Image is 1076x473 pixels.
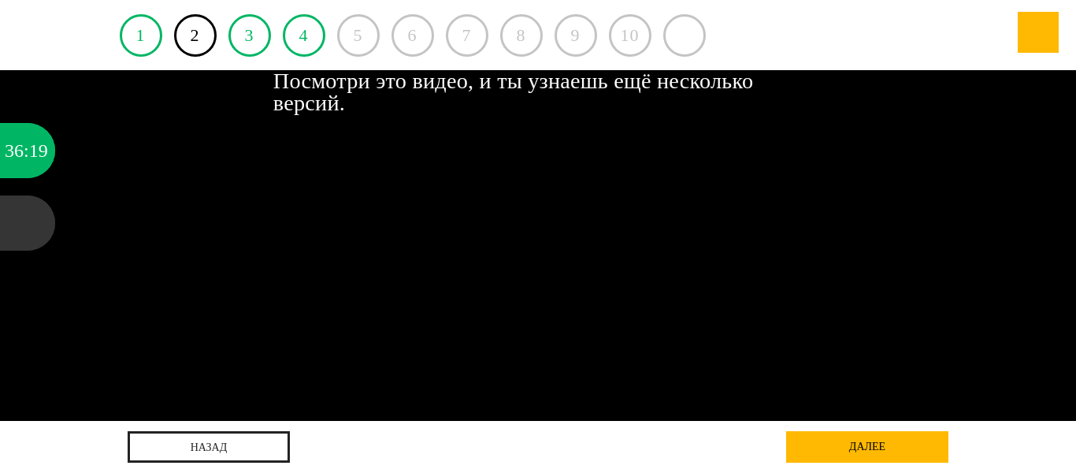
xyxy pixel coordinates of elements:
[29,123,48,178] div: 19
[174,14,217,57] a: 2
[273,70,803,126] div: Посмотри это видео, и ты узнаешь ещё несколько версий.
[228,14,271,57] a: 3
[24,123,29,178] div: :
[786,431,948,463] a: далее
[120,14,162,57] a: 1
[337,14,380,57] div: 5
[555,14,597,57] div: 9
[283,14,325,57] a: 4
[446,14,488,57] div: 7
[500,14,543,57] div: 8
[128,431,290,463] a: назад
[609,14,651,57] div: 10
[5,123,24,178] div: 36
[391,14,434,57] div: 6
